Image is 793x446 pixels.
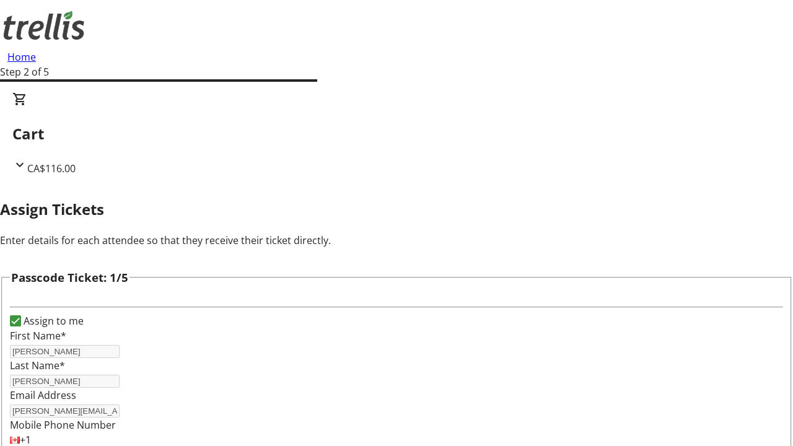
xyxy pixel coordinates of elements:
[10,329,66,343] label: First Name*
[12,123,781,145] h2: Cart
[27,162,76,175] span: CA$116.00
[21,313,84,328] label: Assign to me
[10,359,65,372] label: Last Name*
[10,388,76,402] label: Email Address
[12,92,781,176] div: CartCA$116.00
[11,269,128,286] h3: Passcode Ticket: 1/5
[10,418,116,432] label: Mobile Phone Number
